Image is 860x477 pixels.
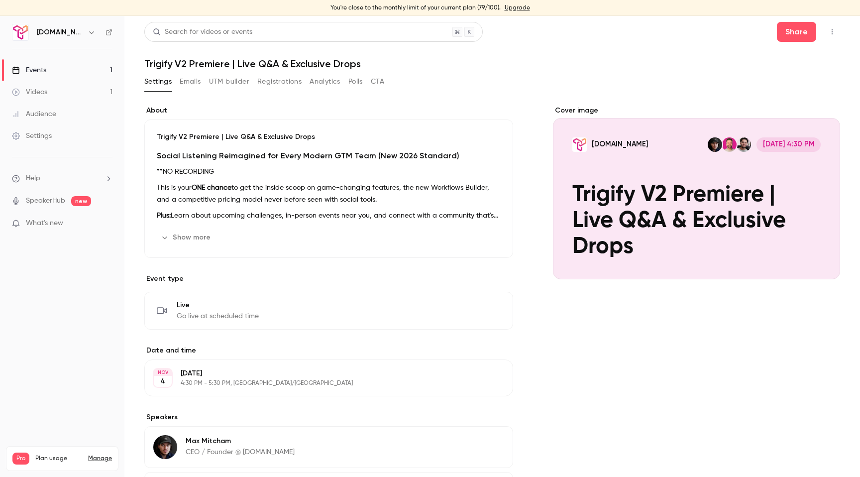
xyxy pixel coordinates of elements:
[154,369,172,376] div: NOV
[12,87,47,97] div: Videos
[144,412,513,422] label: Speakers
[157,182,501,206] p: This is your to get the inside scoop on game-changing features, the new Workflows Builder, and a ...
[12,24,28,40] img: Trigify.io
[777,22,816,42] button: Share
[35,455,82,463] span: Plan usage
[209,74,249,90] button: UTM builder
[71,196,91,206] span: new
[88,455,112,463] a: Manage
[192,184,231,191] strong: ONE chance
[348,74,363,90] button: Polls
[12,109,56,119] div: Audience
[144,346,513,356] label: Date and time
[310,74,340,90] button: Analytics
[157,166,501,178] p: **NO RECORDING
[144,426,513,468] div: Max MitchamMax MitchamCEO / Founder @ [DOMAIN_NAME]
[553,106,840,116] label: Cover image
[181,379,460,387] p: 4:30 PM - 5:30 PM, [GEOGRAPHIC_DATA]/[GEOGRAPHIC_DATA]
[257,74,302,90] button: Registrations
[153,435,177,459] img: Max Mitcham
[177,311,259,321] span: Go live at scheduled time
[26,196,65,206] a: SpeakerHub
[37,27,84,37] h6: [DOMAIN_NAME]
[186,447,295,457] p: CEO / Founder @ [DOMAIN_NAME]
[153,27,252,37] div: Search for videos or events
[180,74,201,90] button: Emails
[144,74,172,90] button: Settings
[505,4,530,12] a: Upgrade
[144,58,840,70] h1: Trigify V2 Premiere | Live Q&A & Exclusive Drops
[157,150,501,162] h2: Social Listening Reimagined for Every Modern GTM Team (New 2026 Standard)
[160,376,165,386] p: 4
[553,106,840,279] section: Cover image
[26,218,63,229] span: What's new
[157,210,501,222] p: Learn about upcoming challenges, in-person events near you, and connect with a community that's a...
[186,436,295,446] p: Max Mitcham
[12,65,46,75] div: Events
[26,173,40,184] span: Help
[157,230,216,245] button: Show more
[181,368,460,378] p: [DATE]
[144,274,513,284] p: Event type
[12,173,112,184] li: help-dropdown-opener
[371,74,384,90] button: CTA
[12,131,52,141] div: Settings
[177,300,259,310] span: Live
[144,106,513,116] label: About
[157,132,501,142] p: Trigify V2 Premiere | Live Q&A & Exclusive Drops
[157,212,171,219] strong: Plus:
[12,453,29,465] span: Pro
